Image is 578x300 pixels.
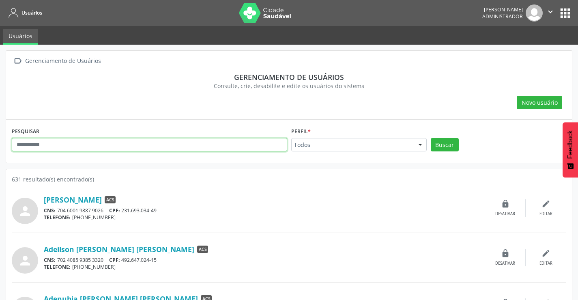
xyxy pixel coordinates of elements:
[44,207,485,214] div: 704 6001 9887 9026 231.693.034-49
[3,29,38,45] a: Usuários
[18,204,32,218] i: person
[522,98,558,107] span: Novo usuário
[563,122,578,177] button: Feedback - Mostrar pesquisa
[21,9,42,16] span: Usuários
[526,4,543,22] img: img
[44,245,194,254] a: Adeilson [PERSON_NAME] [PERSON_NAME]
[105,196,116,203] span: ACS
[44,214,485,221] div: [PHONE_NUMBER]
[44,214,71,221] span: TELEFONE:
[197,246,208,253] span: ACS
[44,263,485,270] div: [PHONE_NUMBER]
[12,55,24,67] i: 
[12,55,102,67] a:  Gerenciamento de Usuários
[482,6,523,13] div: [PERSON_NAME]
[6,6,42,19] a: Usuários
[431,138,459,152] button: Buscar
[541,249,550,258] i: edit
[109,207,120,214] span: CPF:
[44,263,71,270] span: TELEFONE:
[495,211,515,217] div: Desativar
[18,253,32,268] i: person
[291,125,311,138] label: Perfil
[44,195,102,204] a: [PERSON_NAME]
[109,257,120,263] span: CPF:
[24,55,102,67] div: Gerenciamento de Usuários
[539,211,552,217] div: Editar
[541,199,550,208] i: edit
[44,257,485,263] div: 702 4085 9385 3320 492.647.024-15
[482,13,523,20] span: Administrador
[12,175,566,183] div: 631 resultado(s) encontrado(s)
[558,6,572,20] button: apps
[543,4,558,22] button: 
[501,199,510,208] i: lock
[12,125,39,138] label: PESQUISAR
[567,130,574,159] span: Feedback
[44,257,56,263] span: CNS:
[539,261,552,266] div: Editar
[495,261,515,266] div: Desativar
[44,207,56,214] span: CNS:
[501,249,510,258] i: lock
[294,141,410,149] span: Todos
[517,96,562,110] button: Novo usuário
[17,82,561,90] div: Consulte, crie, desabilite e edite os usuários do sistema
[546,7,555,16] i: 
[17,73,561,82] div: Gerenciamento de usuários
